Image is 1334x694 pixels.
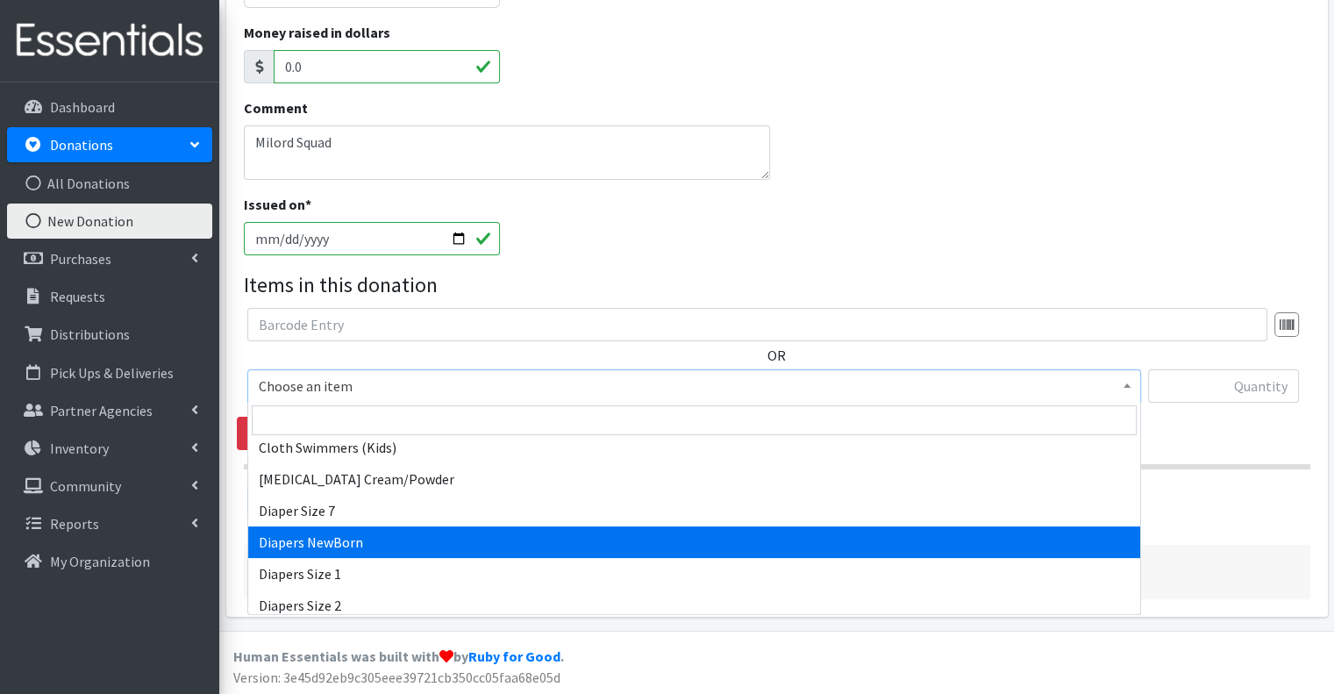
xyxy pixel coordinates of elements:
p: Distributions [50,326,130,343]
a: Pick Ups & Deliveries [7,355,212,390]
p: Dashboard [50,98,115,116]
label: OR [767,345,786,366]
a: New Donation [7,204,212,239]
p: Reports [50,515,99,533]
a: Community [7,469,212,504]
img: HumanEssentials [7,11,212,70]
p: Community [50,477,121,495]
a: Donations [7,127,212,162]
a: Partner Agencies [7,393,212,428]
label: Money raised in dollars [244,22,390,43]
label: Issued on [244,194,311,215]
label: Comment [244,97,308,118]
input: Quantity [1148,369,1299,403]
a: Reports [7,506,212,541]
strong: Human Essentials was built with by . [233,647,564,665]
span: Choose an item [247,369,1141,403]
li: Diapers Size 1 [248,558,1140,590]
p: Partner Agencies [50,402,153,419]
li: Cloth Swimmers (Kids) [248,432,1140,463]
a: Remove [237,417,325,450]
a: Purchases [7,241,212,276]
span: Choose an item [259,374,1130,398]
p: Inventory [50,440,109,457]
li: Diaper Size 7 [248,495,1140,526]
a: Requests [7,279,212,314]
a: My Organization [7,544,212,579]
li: Diapers Size 2 [248,590,1140,621]
a: Inventory [7,431,212,466]
p: My Organization [50,553,150,570]
abbr: required [305,196,311,213]
span: Version: 3e45d92eb9c305eee39721cb350cc05faa68e05d [233,669,560,686]
a: Dashboard [7,89,212,125]
a: All Donations [7,166,212,201]
p: Purchases [50,250,111,268]
li: Diapers NewBorn [248,526,1140,558]
legend: Items in this donation [244,269,1310,301]
a: Ruby for Good [468,647,560,665]
p: Pick Ups & Deliveries [50,364,174,382]
p: Donations [50,136,113,154]
p: Requests [50,288,105,305]
input: Barcode Entry [247,308,1267,341]
li: [MEDICAL_DATA] Cream/Powder [248,463,1140,495]
a: Distributions [7,317,212,352]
